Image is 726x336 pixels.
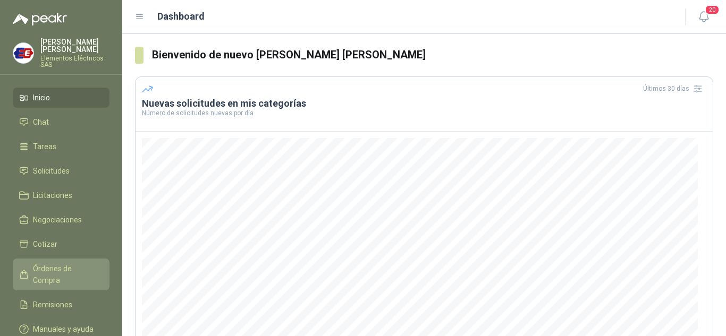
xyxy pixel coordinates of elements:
span: Órdenes de Compra [33,263,99,286]
a: Chat [13,112,109,132]
a: Licitaciones [13,185,109,205]
span: Tareas [33,141,56,152]
h3: Nuevas solicitudes en mis categorías [142,97,706,110]
a: Negociaciones [13,210,109,230]
a: Inicio [13,88,109,108]
p: Número de solicitudes nuevas por día [142,110,706,116]
a: Remisiones [13,295,109,315]
span: Remisiones [33,299,72,311]
img: Company Logo [13,43,33,63]
span: Negociaciones [33,214,82,226]
span: Chat [33,116,49,128]
span: Inicio [33,92,50,104]
span: 20 [705,5,720,15]
p: Elementos Eléctricos SAS [40,55,109,68]
img: Logo peakr [13,13,67,25]
span: Solicitudes [33,165,70,177]
h3: Bienvenido de nuevo [PERSON_NAME] [PERSON_NAME] [152,47,713,63]
span: Manuales y ayuda [33,323,94,335]
h1: Dashboard [157,9,205,24]
span: Licitaciones [33,189,72,201]
p: [PERSON_NAME] [PERSON_NAME] [40,38,109,53]
a: Cotizar [13,234,109,254]
span: Cotizar [33,238,57,250]
button: 20 [694,7,713,27]
a: Tareas [13,136,109,157]
div: Últimos 30 días [643,80,706,97]
a: Solicitudes [13,161,109,181]
a: Órdenes de Compra [13,259,109,290]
